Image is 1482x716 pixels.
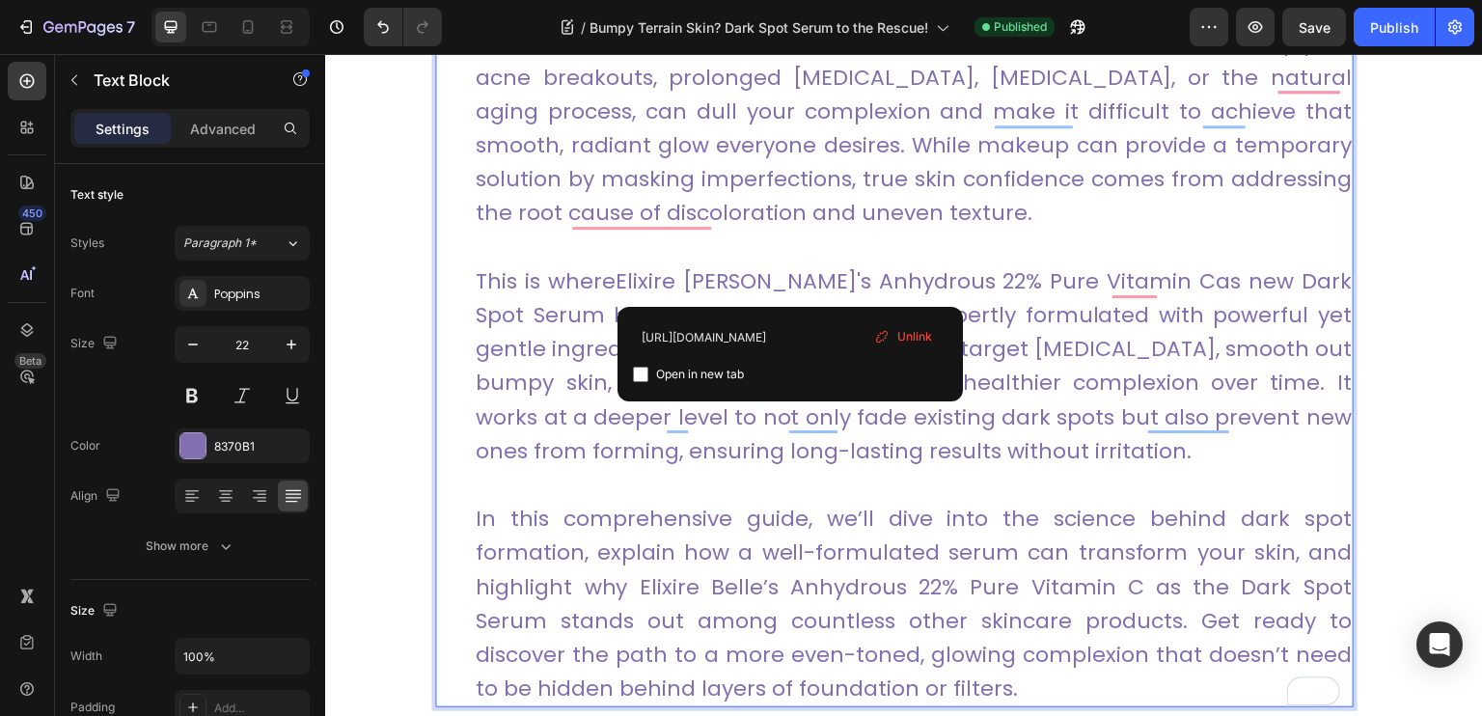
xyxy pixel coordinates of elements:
[1282,8,1346,46] button: Save
[70,331,122,357] div: Size
[1416,621,1463,668] div: Open Intercom Messenger
[656,363,744,386] span: Open in new tab
[290,212,891,242] a: Elixire [PERSON_NAME]'s Anhydrous 22% Pure Vitamin C
[1370,17,1418,38] div: Publish
[1354,8,1435,46] button: Publish
[897,328,932,345] span: Unlink
[70,647,102,665] div: Width
[70,483,124,509] div: Align
[126,15,135,39] p: 7
[94,69,258,92] p: Text Block
[151,448,1027,651] p: In this comprehensive guide, we’ll dive into the science behind dark spot formation, explain how ...
[8,8,144,46] button: 7
[214,286,305,303] div: Poppins
[1299,19,1331,36] span: Save
[581,17,586,38] span: /
[364,8,442,46] div: Undo/Redo
[70,186,123,204] div: Text style
[18,206,46,221] div: 450
[176,639,309,674] input: Auto
[151,210,1027,414] p: This is where as new Dark Spot Serum becomes a game-changer. Expertly formulated with powerful ye...
[633,322,947,353] input: Paste link here
[175,226,310,261] button: Paragraph 1*
[190,119,256,139] p: Advanced
[14,353,46,369] div: Beta
[70,529,310,564] button: Show more
[183,234,257,252] span: Paragraph 1*
[70,285,95,302] div: Font
[70,598,122,624] div: Size
[994,18,1047,36] span: Published
[70,699,115,716] div: Padding
[70,234,104,252] div: Styles
[590,17,928,38] span: Bumpy Terrain Skin? Dark Spot Serum to the Rescue!
[96,119,150,139] p: Settings
[146,537,235,556] div: Show more
[70,437,100,454] div: Color
[214,438,305,455] div: 8370B1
